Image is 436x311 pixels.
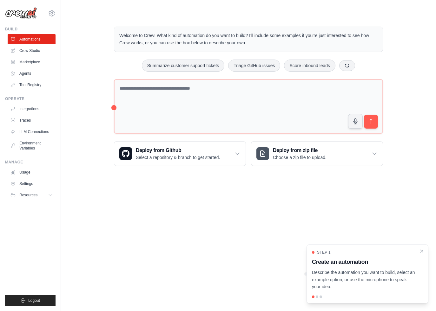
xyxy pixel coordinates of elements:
a: Automations [8,34,56,44]
div: Manage [5,160,56,165]
span: Logout [28,298,40,303]
a: Integrations [8,104,56,114]
a: Tool Registry [8,80,56,90]
h3: Create an automation [312,257,415,266]
button: Triage GitHub issues [228,60,280,72]
button: Logout [5,295,56,306]
div: Build [5,27,56,32]
a: Environment Variables [8,138,56,153]
a: Agents [8,68,56,79]
p: Describe the automation you want to build, select an example option, or use the microphone to spe... [312,269,415,290]
a: Usage [8,167,56,177]
p: Welcome to Crew! What kind of automation do you want to build? I'll include some examples if you'... [119,32,378,47]
a: Marketplace [8,57,56,67]
h3: Deploy from zip file [273,147,327,154]
span: Resources [19,193,37,198]
a: Settings [8,179,56,189]
a: Traces [8,115,56,125]
button: Resources [8,190,56,200]
a: LLM Connections [8,127,56,137]
p: Choose a zip file to upload. [273,154,327,161]
a: Crew Studio [8,46,56,56]
button: Summarize customer support tickets [142,60,224,72]
h3: Deploy from Github [136,147,220,154]
button: Score inbound leads [284,60,335,72]
span: Step 1 [317,250,331,255]
img: Logo [5,7,37,19]
div: Operate [5,96,56,101]
p: Select a repository & branch to get started. [136,154,220,161]
button: Close walkthrough [419,249,424,254]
